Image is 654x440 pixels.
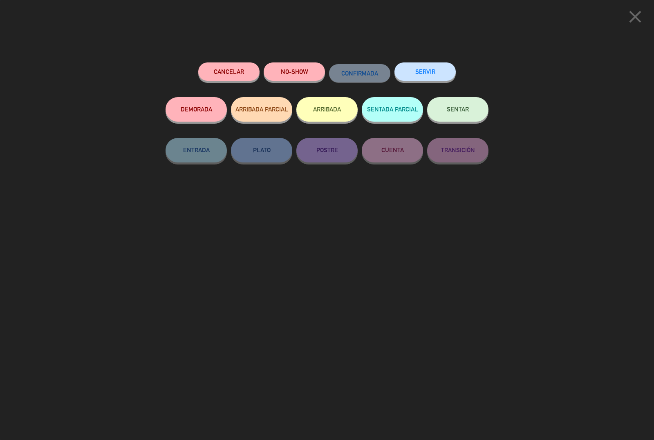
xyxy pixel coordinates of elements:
[231,138,292,162] button: PLATO
[427,138,488,162] button: TRANSICIÓN
[235,106,288,113] span: ARRIBADA PARCIAL
[198,62,260,81] button: Cancelar
[166,138,227,162] button: ENTRADA
[394,62,456,81] button: SERVIR
[623,6,648,30] button: close
[296,97,358,122] button: ARRIBADA
[625,7,645,27] i: close
[231,97,292,122] button: ARRIBADA PARCIAL
[264,62,325,81] button: NO-SHOW
[362,97,423,122] button: SENTADA PARCIAL
[362,138,423,162] button: CUENTA
[341,70,378,77] span: CONFIRMADA
[296,138,358,162] button: POSTRE
[427,97,488,122] button: SENTAR
[329,64,390,82] button: CONFIRMADA
[166,97,227,122] button: DEMORADA
[447,106,469,113] span: SENTAR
